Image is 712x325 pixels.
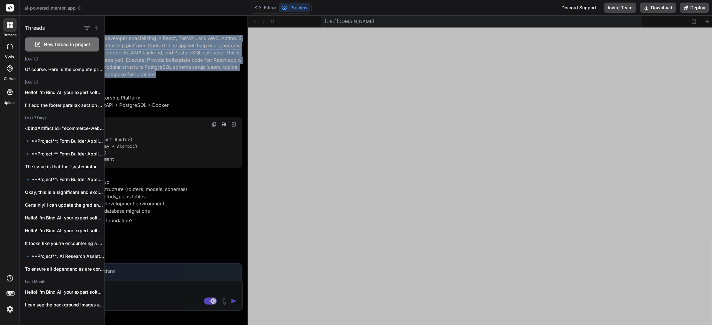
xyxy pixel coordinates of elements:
[25,253,104,259] p: 🔹 **Project**: AI Research Assistant 🔧 **Tech...
[20,279,104,284] h2: Last Month
[25,266,104,272] p: To ensure all dependencies are correctly installed...
[640,3,676,13] button: Download
[3,32,17,38] label: threads
[279,3,310,12] button: Preview
[4,100,16,106] label: Upload
[25,24,45,32] h1: Threads
[20,80,104,85] h2: [DATE]
[25,215,104,221] p: Hello! I'm Bind AI, your expert software...
[25,66,104,73] p: Of course. Here is the complete project...
[25,240,104,247] p: It looks like you're encountering a common...
[4,76,16,82] label: GitHub
[25,125,104,131] p: <bindArtifact id="ecommerce-website" title="E-commerce Website"> <bindAction type="file" filePath...
[25,102,104,108] p: I'll add the footer parallax section with...
[44,41,90,48] span: New thread in project
[20,115,104,121] h2: Last 7 Days
[20,57,104,62] h2: [DATE]
[4,304,15,315] img: settings
[558,3,600,13] div: Discord Support
[25,138,104,144] p: 🔹 **Project**: Form Builder Application 🔧 **Tech...
[24,5,82,11] span: ai-powered_mentor_app
[25,289,104,295] p: Hello! I'm Bind AI, your expert software...
[5,54,14,59] label: code
[252,3,279,12] button: Editor
[604,3,636,13] button: Invite Team
[25,176,104,183] p: 🔹 **Project**: Form Builder Application 🔧 **Tech...
[25,89,104,96] p: Hello! I'm Bind AI, your expert software...
[25,189,104,195] p: Okay, this is a significant and exciting...
[25,202,104,208] p: Certainly! I can update the gradient background...
[25,151,104,157] p: 🔹 **Project:** Form Builder Application 🔧 **Tech...
[25,302,104,308] p: I can see the background images are...
[680,3,709,13] button: Deploy
[25,227,104,234] p: Hello! I'm Bind AI, your expert software...
[25,163,104,170] p: The issue is that the `systeminformation` library...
